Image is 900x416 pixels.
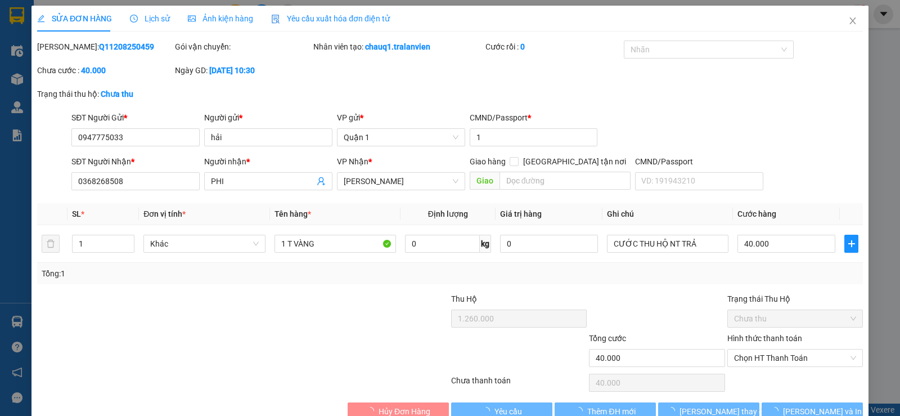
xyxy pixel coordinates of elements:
[482,407,494,415] span: loading
[209,66,255,75] b: [DATE] 10:30
[188,14,253,23] span: Ảnh kiện hàng
[94,43,155,52] b: [DOMAIN_NAME]
[737,209,776,218] span: Cước hàng
[667,407,679,415] span: loading
[37,14,112,23] span: SỬA ĐƠN HÀNG
[589,334,626,343] span: Tổng cước
[500,209,542,218] span: Giá trị hàng
[848,16,857,25] span: close
[274,235,396,253] input: VD: Bàn, Ghế
[271,15,280,24] img: icon
[94,53,155,68] li: (c) 2017
[771,407,783,415] span: loading
[101,90,133,99] b: Chưa thu
[42,235,60,253] button: delete
[519,155,631,168] span: [GEOGRAPHIC_DATA] tận nơi
[42,267,348,280] div: Tổng: 1
[734,350,856,366] span: Chọn HT Thanh Toán
[37,64,173,77] div: Chưa cước :
[271,14,390,23] span: Yêu cầu xuất hóa đơn điện tử
[837,6,868,37] button: Close
[734,310,856,327] span: Chưa thu
[143,209,186,218] span: Đơn vị tính
[37,15,45,23] span: edit
[365,42,430,51] b: chauq1.tralanvien
[727,334,802,343] label: Hình thức thanh toán
[175,64,310,77] div: Ngày GD:
[81,66,106,75] b: 40.000
[575,407,587,415] span: loading
[14,73,41,126] b: Trà Lan Viên
[337,157,368,166] span: VP Nhận
[150,235,258,252] span: Khác
[845,239,858,248] span: plus
[480,235,491,253] span: kg
[470,172,499,190] span: Giao
[499,172,631,190] input: Dọc đường
[204,111,332,124] div: Người gửi
[344,129,458,146] span: Quận 1
[71,155,200,168] div: SĐT Người Nhận
[175,41,310,53] div: Gói vận chuyển:
[366,407,379,415] span: loading
[485,41,621,53] div: Cước rồi :
[69,16,111,128] b: Trà Lan Viên - Gửi khách hàng
[470,157,506,166] span: Giao hàng
[344,173,458,190] span: Lê Hồng Phong
[37,41,173,53] div: [PERSON_NAME]:
[428,209,468,218] span: Định lượng
[470,111,598,124] div: CMND/Passport
[130,14,170,23] span: Lịch sử
[71,111,200,124] div: SĐT Người Gửi
[274,209,311,218] span: Tên hàng
[844,235,858,253] button: plus
[188,15,196,23] span: picture
[317,177,326,186] span: user-add
[313,41,484,53] div: Nhân viên tạo:
[337,111,465,124] div: VP gửi
[607,235,728,253] input: Ghi Chú
[727,293,863,305] div: Trạng thái Thu Hộ
[635,155,763,168] div: CMND/Passport
[99,42,154,51] b: Q11208250459
[72,209,81,218] span: SL
[450,374,588,394] div: Chưa thanh toán
[451,294,477,303] span: Thu Hộ
[520,42,525,51] b: 0
[204,155,332,168] div: Người nhận
[122,14,149,41] img: logo.jpg
[130,15,138,23] span: clock-circle
[37,88,208,100] div: Trạng thái thu hộ:
[602,203,733,225] th: Ghi chú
